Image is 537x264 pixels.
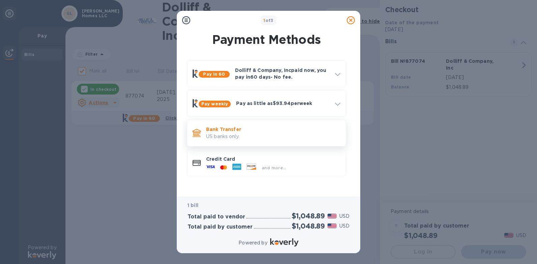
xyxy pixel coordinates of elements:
b: Pay in 60 [203,72,225,77]
img: USD [328,214,337,218]
b: Pay weekly [201,101,228,106]
p: Credit Card [206,156,340,162]
h3: Total paid by customer [188,224,253,230]
p: Powered by [238,239,267,246]
p: USD [339,222,349,230]
p: Bank Transfer [206,126,340,133]
h2: $1,048.89 [292,222,325,230]
span: and more... [262,165,286,170]
h1: Payment Methods [186,32,347,47]
p: Pay as little as $93.94 per week [236,100,330,107]
p: Dolliff & Company, Inc paid now, you pay in 60 days - No fee. [235,67,330,80]
img: USD [328,223,337,228]
h3: Total paid to vendor [188,214,245,220]
p: USD [339,213,349,220]
b: 1 bill [188,203,198,208]
p: US banks only. [206,133,340,140]
span: 1 [263,18,265,23]
b: of 3 [263,18,274,23]
h2: $1,048.89 [292,212,325,220]
img: Logo [270,238,299,246]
